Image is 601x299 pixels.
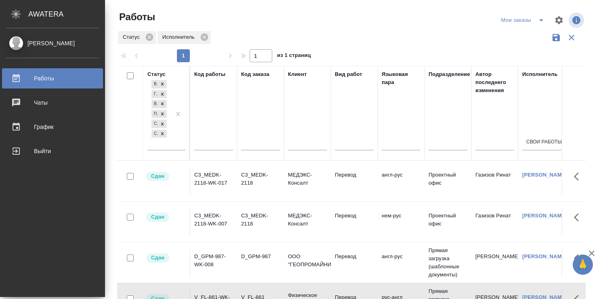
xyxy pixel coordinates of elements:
div: Менеджер проверил работу исполнителя, передает ее на следующий этап [145,253,185,263]
div: Свои работы [526,139,562,145]
td: [PERSON_NAME] [471,248,518,277]
a: Выйти [2,141,103,161]
div: Код работы [194,70,225,78]
button: Здесь прячутся важные кнопки [569,167,588,186]
button: 🙏 [573,255,593,275]
span: из 1 страниц [277,51,311,62]
td: C3_MEDK-2118-WK-017 [190,167,237,195]
p: Статус [123,33,143,41]
td: D_GPM-987-WK-008 [190,248,237,277]
p: МЕДЭКС-Консалт [288,171,327,187]
div: В ожидании, Готов к работе, В работе, Подбор, Создан, Сдан [151,129,168,139]
p: ООО "ГЕОПРОМАЙНИНГ" [288,253,327,269]
a: [PERSON_NAME] [522,253,567,259]
div: Исполнитель [158,31,211,44]
p: Сдан [151,172,164,180]
p: Перевод [335,253,374,261]
div: В ожидании [151,80,158,88]
p: Сдан [151,254,164,262]
td: англ-рус [378,167,424,195]
p: Сдан [151,213,164,221]
div: График [6,121,99,133]
div: В ожидании, Готов к работе, В работе, Подбор, Создан, Сдан [151,89,168,99]
div: C3_MEDK-2118 [241,212,280,228]
button: Здесь прячутся важные кнопки [569,248,588,268]
p: Исполнитель [162,33,198,41]
div: AWATERA [28,6,105,22]
a: Работы [2,68,103,88]
span: Посмотреть информацию [569,13,586,28]
p: МЕДЭКС-Консалт [288,212,327,228]
div: В ожидании, Готов к работе, В работе, Подбор, Создан, Сдан [151,109,168,119]
a: [PERSON_NAME] [522,213,567,219]
button: Сохранить фильтры [548,30,564,45]
td: Газизов Ринат [471,167,518,195]
td: нем-рус [378,208,424,236]
div: D_GPM-987 [241,253,280,261]
div: В ожидании, Готов к работе, В работе, Подбор, Создан, Сдан [151,99,168,109]
div: C3_MEDK-2118 [241,171,280,187]
span: Настроить таблицу [549,11,569,30]
a: Чаты [2,93,103,113]
div: В ожидании, Готов к работе, В работе, Подбор, Создан, Сдан [151,119,168,129]
td: C3_MEDK-2118-WK-007 [190,208,237,236]
div: Выйти [6,145,99,157]
div: [PERSON_NAME] [6,39,99,48]
button: Сбросить фильтры [564,30,579,45]
div: В работе [151,100,158,108]
a: [PERSON_NAME] [522,172,567,178]
div: split button [499,14,549,27]
div: Готов к работе [151,90,158,99]
div: Подразделение [429,70,470,78]
div: Автор последнего изменения [475,70,514,95]
div: Менеджер проверил работу исполнителя, передает ее на следующий этап [145,212,185,223]
td: Газизов Ринат [471,208,518,236]
p: Перевод [335,212,374,220]
div: Работы [6,72,99,84]
div: Чаты [6,97,99,109]
p: Перевод [335,171,374,179]
div: Менеджер проверил работу исполнителя, передает ее на следующий этап [145,171,185,182]
div: Языковая пара [382,70,420,86]
div: Статус [147,70,166,78]
div: В ожидании, Готов к работе, В работе, Подбор, Создан, Сдан [151,79,168,89]
div: Код заказа [241,70,269,78]
td: Проектный офис [424,208,471,236]
div: Клиент [288,70,307,78]
span: 🙏 [576,256,590,273]
div: Создан [151,120,158,128]
button: Здесь прячутся важные кнопки [569,208,588,227]
td: Проектный офис [424,167,471,195]
a: График [2,117,103,137]
div: Сдан [151,130,158,138]
div: Подбор [151,110,158,118]
div: Статус [118,31,156,44]
td: англ-рус [378,248,424,277]
span: Работы [117,11,155,23]
div: Исполнитель [522,70,558,78]
div: Вид работ [335,70,362,78]
td: Прямая загрузка (шаблонные документы) [424,242,471,283]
